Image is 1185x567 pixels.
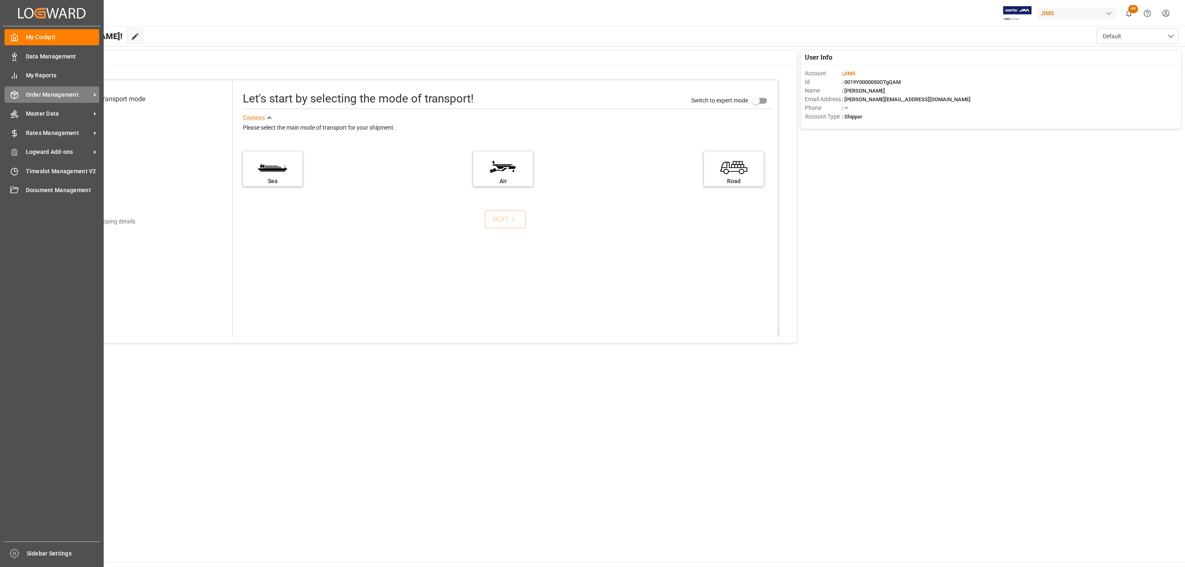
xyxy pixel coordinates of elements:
span: Sidebar Settings [27,549,100,558]
span: : — [842,105,848,111]
div: Add shipping details [84,217,135,226]
span: 44 [1128,5,1138,13]
span: Master Data [26,109,91,118]
span: My Cockpit [26,33,100,42]
button: JIMS [1037,5,1120,21]
span: User Info [805,53,832,63]
div: Sea [247,177,298,186]
button: Help Center [1138,4,1157,23]
span: Default [1103,32,1121,41]
span: : [PERSON_NAME] [842,88,885,94]
span: JIMS [843,70,855,77]
span: Data Management [26,52,100,61]
a: Timeslot Management V2 [5,163,99,179]
span: My Reports [26,71,100,80]
div: Please select the main mode of transport for your shipment. [243,123,772,133]
button: show 44 new notifications [1120,4,1138,23]
span: Rates Management [26,129,91,137]
a: My Cockpit [5,29,99,45]
div: NEXT [493,214,518,224]
a: My Reports [5,67,99,84]
span: Document Management [26,186,100,195]
button: NEXT [485,210,526,228]
span: : [PERSON_NAME][EMAIL_ADDRESS][DOMAIN_NAME] [842,96,971,102]
span: Switch to expert mode [691,97,748,104]
span: : [842,70,855,77]
span: Email Address [805,95,842,104]
div: Select transport mode [81,94,145,104]
a: Document Management [5,182,99,198]
div: JIMS [1037,7,1116,19]
span: Timeslot Management V2 [26,167,100,176]
span: Account Type [805,112,842,121]
span: Id [805,78,842,86]
span: Account [805,69,842,78]
span: Logward Add-ons [26,148,91,156]
div: Let's start by selecting the mode of transport! [243,90,474,107]
span: Phone [805,104,842,112]
button: open menu [1097,28,1179,44]
div: Air [477,177,529,186]
div: See less [243,113,265,123]
span: Name [805,86,842,95]
span: Order Management [26,91,91,99]
a: Data Management [5,48,99,64]
span: : Shipper [842,114,862,120]
img: Exertis%20JAM%20-%20Email%20Logo.jpg_1722504956.jpg [1003,6,1032,21]
span: : 0019Y0000050OTgQAM [842,79,901,85]
div: Road [708,177,760,186]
